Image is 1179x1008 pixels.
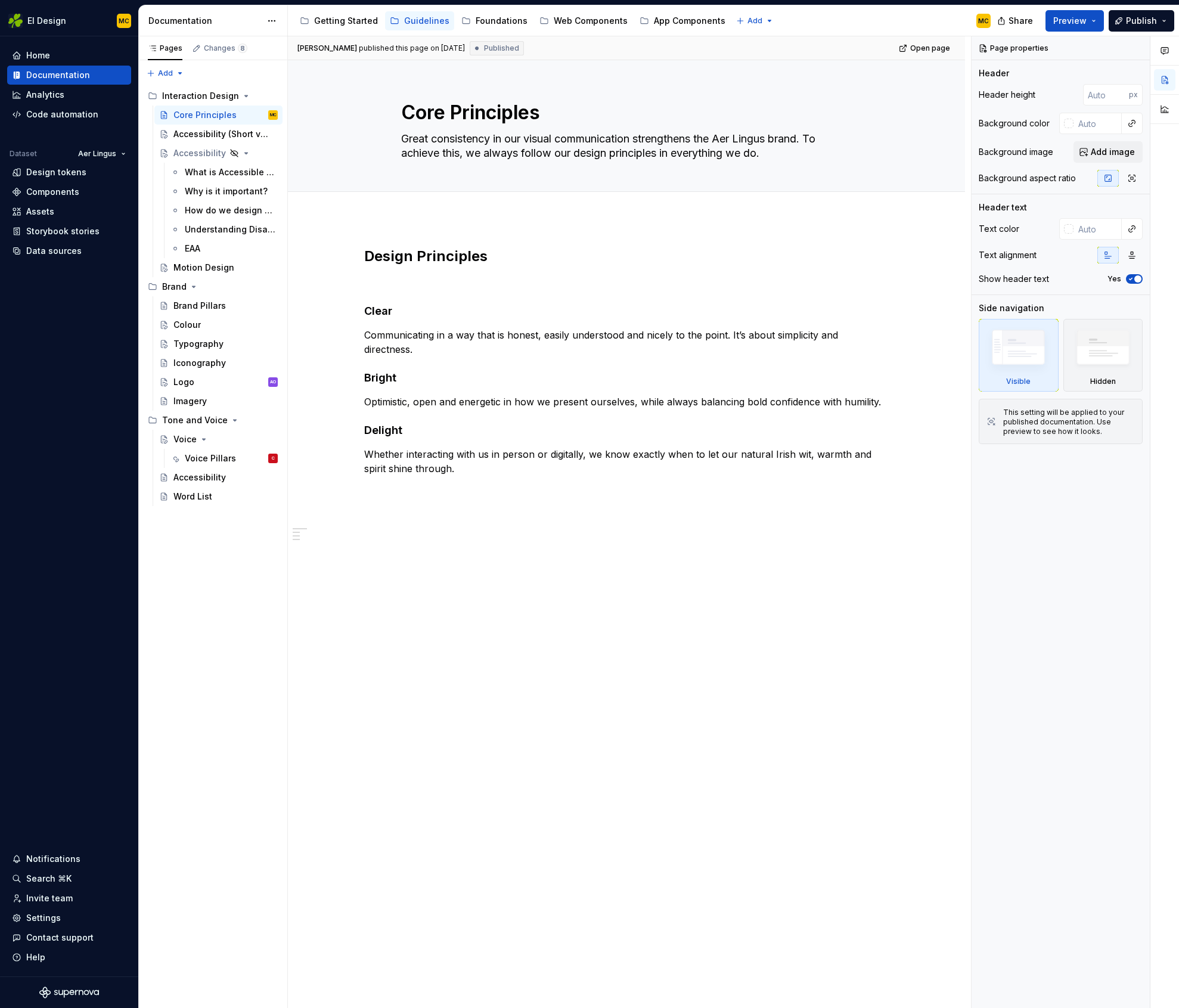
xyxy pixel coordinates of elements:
[148,15,261,27] div: Documentation
[7,105,131,124] a: Code automation
[154,334,283,353] a: Typography
[7,908,131,928] a: Settings
[154,125,283,144] a: Accessibility (Short version)
[158,69,173,78] span: Add
[979,223,1019,235] div: Text color
[162,90,239,102] div: Interaction Design
[7,928,131,947] button: Contact support
[166,163,283,182] a: What is Accessible Design?
[295,9,730,33] div: Page tree
[154,487,283,506] a: Word List
[654,15,725,27] div: App Components
[162,281,187,293] div: Brand
[143,411,283,430] div: Tone and Voice
[1083,84,1129,106] input: Auto
[979,117,1050,129] div: Background color
[295,11,383,30] a: Getting Started
[7,948,131,967] button: Help
[270,376,276,388] div: AO
[7,849,131,869] button: Notifications
[7,889,131,908] a: Invite team
[979,319,1059,392] div: Visible
[364,304,889,318] h4: Clear
[7,163,131,182] a: Design tokens
[119,16,129,26] div: MC
[173,319,201,331] div: Colour
[1053,15,1087,27] span: Preview
[26,873,72,885] div: Search ⌘K
[154,430,283,449] a: Voice
[173,472,226,483] div: Accessibility
[2,8,136,33] button: EI DesignMC
[173,147,226,159] div: Accessibility
[297,44,357,53] span: [PERSON_NAME]
[185,452,236,464] div: Voice Pillars
[314,15,378,27] div: Getting Started
[143,277,283,296] div: Brand
[1109,10,1174,32] button: Publish
[979,67,1009,79] div: Header
[185,166,275,178] div: What is Accessible Design?
[364,423,889,438] h4: Delight
[39,987,99,998] svg: Supernova Logo
[1107,274,1121,284] label: Yes
[173,109,237,121] div: Core Principles
[635,11,730,30] a: App Components
[7,85,131,104] a: Analytics
[895,40,955,57] a: Open page
[26,89,64,101] div: Analytics
[78,149,116,159] span: Aer Lingus
[154,468,283,487] a: Accessibility
[364,371,889,385] h4: Bright
[73,145,131,162] button: Aer Lingus
[154,373,283,392] a: LogoAO
[166,239,283,258] a: EAA
[399,129,849,163] textarea: Great consistency in our visual communication strengthens the Aer Lingus brand. To achieve this, ...
[173,300,226,312] div: Brand Pillars
[476,15,528,27] div: Foundations
[978,16,989,26] div: MC
[385,11,454,30] a: Guidelines
[26,49,50,61] div: Home
[26,932,94,944] div: Contact support
[484,44,519,53] span: Published
[554,15,628,27] div: Web Components
[7,66,131,85] a: Documentation
[7,222,131,241] a: Storybook stories
[154,106,283,125] a: Core PrinciplesMC
[173,357,226,369] div: Iconography
[979,146,1053,158] div: Background image
[173,491,212,503] div: Word List
[26,912,61,924] div: Settings
[399,98,849,127] textarea: Core Principles
[733,13,777,29] button: Add
[185,243,200,255] div: EAA
[26,206,54,218] div: Assets
[1003,408,1135,436] div: This setting will be applied to your published documentation. Use preview to see how it looks.
[979,302,1044,314] div: Side navigation
[979,273,1049,285] div: Show header text
[26,166,86,178] div: Design tokens
[979,172,1076,184] div: Background aspect ratio
[173,376,194,388] div: Logo
[359,44,465,53] div: published this page on [DATE]
[26,69,90,81] div: Documentation
[173,433,197,445] div: Voice
[1129,90,1138,100] p: px
[1073,113,1122,134] input: Auto
[26,108,98,120] div: Code automation
[457,11,532,30] a: Foundations
[7,202,131,221] a: Assets
[1073,218,1122,240] input: Auto
[26,186,79,198] div: Components
[27,15,66,27] div: EI Design
[979,249,1037,261] div: Text alignment
[173,128,272,140] div: Accessibility (Short version)
[26,853,80,865] div: Notifications
[404,15,449,27] div: Guidelines
[1126,15,1157,27] span: Publish
[185,204,275,216] div: How do we design for Inclusivity?
[10,149,37,159] div: Dataset
[26,892,73,904] div: Invite team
